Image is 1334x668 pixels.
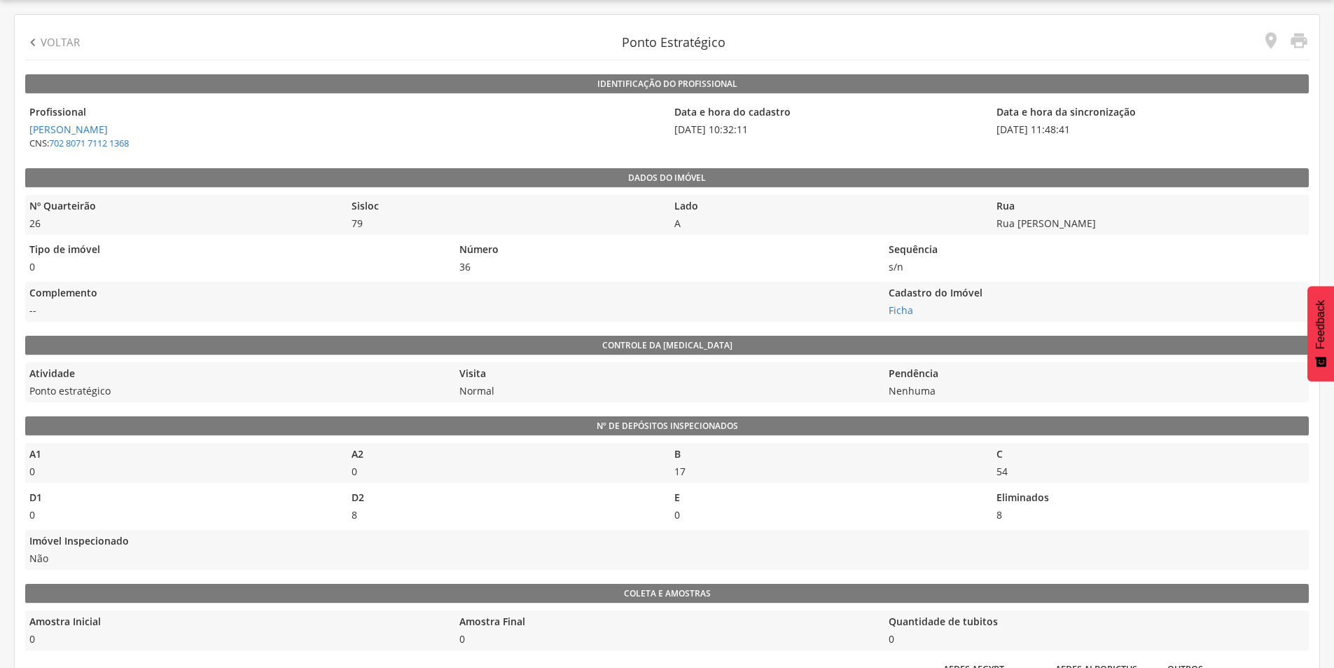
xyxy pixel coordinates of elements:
[884,615,1307,631] legend: Quantidade de tubitos
[25,74,1309,94] legend: Identificação do profissional
[455,243,878,259] legend: Número
[884,286,1307,302] legend: Cadastro do Imóvel
[1281,31,1309,54] a: 
[49,137,129,149] a: 702 8071 7112 1368
[670,465,985,479] span: 17
[347,447,662,463] legend: A2
[25,416,1309,436] legend: Nº de depósitos inspecionados
[25,552,1307,566] span: Não
[1314,300,1327,349] span: Feedback
[25,508,340,522] span: 0
[25,632,448,646] span: 0
[455,615,878,631] legend: Amostra Final
[25,491,340,507] legend: D1
[1289,31,1309,50] i: 
[25,304,877,318] span: --
[670,105,985,121] legend: Data e hora do cadastro
[25,584,1309,604] legend: Coleta e amostras
[455,384,878,398] span: Normal
[992,217,1307,231] span: Rua [PERSON_NAME]
[992,447,1307,463] legend: C
[25,447,340,463] legend: A1
[670,447,985,463] legend: B
[670,199,985,215] legend: Lado
[25,137,133,150] span: CNS:
[25,465,340,479] span: 0
[884,243,1307,259] legend: Sequência
[455,260,878,274] span: 36
[347,508,662,522] span: 8
[25,367,448,383] legend: Atividade
[25,615,448,631] legend: Amostra Inicial
[622,34,725,52] header: Ponto Estratégico
[884,632,1307,646] span: 0
[992,508,1307,522] span: 8
[25,243,448,259] legend: Tipo de imóvel
[25,336,1309,355] legend: Controle da [MEDICAL_DATA]
[25,199,340,215] legend: Nº Quarteirão
[25,384,448,398] span: Ponto estratégico
[41,35,80,50] p: Voltar
[884,384,1307,398] span: Nenhuma
[670,123,985,137] span: [DATE] 10:32:11
[992,491,1307,507] legend: Eliminados
[25,260,448,274] span: 0
[347,199,662,215] legend: Sisloc
[347,491,662,507] legend: D2
[884,367,1307,383] legend: Pendência
[455,632,878,646] span: 0
[347,217,662,231] span: 79
[25,534,1307,550] legend: Imóvel Inspecionado
[889,304,913,317] a: Ficha
[1307,286,1334,381] button: Feedback - Mostrar pesquisa
[347,465,662,479] span: 0
[25,35,41,50] i: 
[1261,31,1281,50] i: 
[25,168,1309,188] legend: Dados do imóvel
[670,508,985,522] span: 0
[25,286,877,302] legend: Complemento
[992,465,1307,479] span: 54
[992,199,1307,215] legend: Rua
[455,367,878,383] legend: Visita
[992,123,1307,137] span: [DATE] 11:48:41
[670,217,985,231] span: A
[884,260,1307,274] span: s/n
[670,491,985,507] legend: E
[25,105,663,121] legend: Profissional
[29,123,108,136] a: [PERSON_NAME]
[992,105,1307,121] legend: Data e hora da sincronização
[25,217,340,231] span: 26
